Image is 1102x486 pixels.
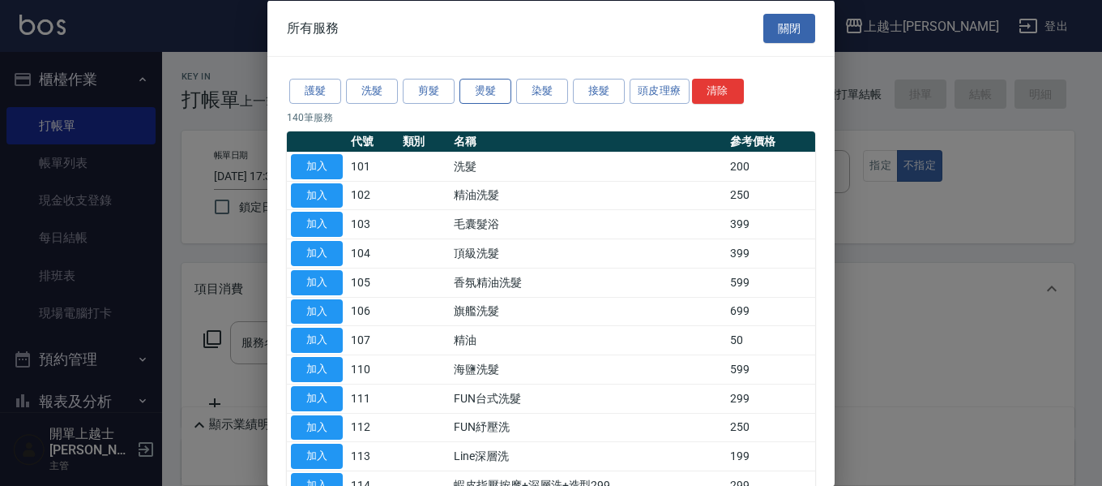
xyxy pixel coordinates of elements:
span: 所有服務 [287,19,339,36]
th: 名稱 [450,131,726,152]
th: 類別 [399,131,451,152]
button: 加入 [291,444,343,469]
th: 參考價格 [726,131,815,152]
td: 毛囊髮浴 [450,209,726,239]
button: 護髮 [289,79,341,104]
td: 旗艦洗髮 [450,297,726,326]
td: 精油洗髮 [450,181,726,210]
td: FUN台式洗髮 [450,384,726,413]
button: 加入 [291,269,343,295]
td: 112 [347,413,399,442]
td: 精油 [450,325,726,355]
td: 199 [726,441,815,471]
button: 加入 [291,183,343,208]
td: 海鹽洗髮 [450,355,726,384]
td: FUN紓壓洗 [450,413,726,442]
button: 加入 [291,153,343,178]
td: 399 [726,239,815,268]
td: 50 [726,325,815,355]
button: 染髮 [516,79,568,104]
td: 110 [347,355,399,384]
td: 113 [347,441,399,471]
td: 399 [726,209,815,239]
button: 加入 [291,328,343,353]
button: 洗髮 [346,79,398,104]
button: 清除 [692,79,744,104]
button: 頭皮理療 [630,79,690,104]
td: 599 [726,268,815,297]
button: 加入 [291,299,343,324]
td: 104 [347,239,399,268]
button: 加入 [291,212,343,237]
button: 關閉 [763,13,815,43]
button: 燙髮 [459,79,511,104]
button: 加入 [291,357,343,382]
td: 103 [347,209,399,239]
button: 剪髮 [403,79,455,104]
button: 加入 [291,385,343,411]
td: 106 [347,297,399,326]
td: 107 [347,325,399,355]
td: 599 [726,355,815,384]
td: 香氛精油洗髮 [450,268,726,297]
td: Line深層洗 [450,441,726,471]
button: 接髮 [573,79,625,104]
button: 加入 [291,241,343,266]
td: 102 [347,181,399,210]
td: 250 [726,181,815,210]
button: 加入 [291,415,343,440]
td: 101 [347,152,399,181]
td: 111 [347,384,399,413]
td: 250 [726,413,815,442]
td: 洗髮 [450,152,726,181]
td: 105 [347,268,399,297]
th: 代號 [347,131,399,152]
td: 頂級洗髮 [450,239,726,268]
td: 299 [726,384,815,413]
p: 140 筆服務 [287,110,815,124]
td: 200 [726,152,815,181]
td: 699 [726,297,815,326]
